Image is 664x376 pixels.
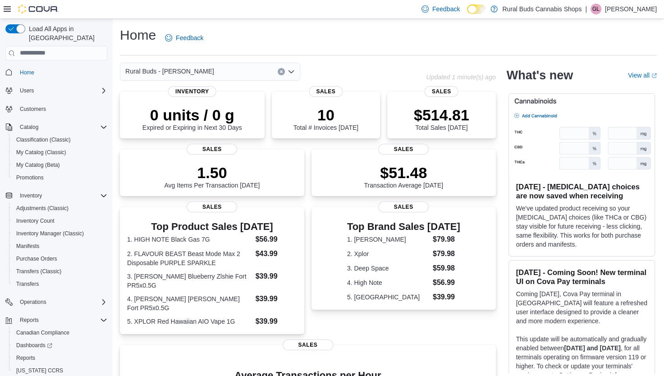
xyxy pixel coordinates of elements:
button: Transfers (Classic) [9,265,111,278]
dd: $59.98 [433,263,460,274]
span: Sales [378,202,429,212]
span: Classification (Classic) [16,136,71,143]
button: Operations [16,297,50,307]
dt: 4. High Note [347,278,429,287]
span: Canadian Compliance [13,327,107,338]
span: Customers [20,105,46,113]
a: Canadian Compliance [13,327,73,338]
button: Reports [2,314,111,326]
a: Dashboards [13,340,56,351]
button: Catalog [2,121,111,133]
a: Feedback [161,29,207,47]
button: Users [16,85,37,96]
span: Inventory Manager (Classic) [16,230,84,237]
span: Transfers [16,280,39,288]
a: Classification (Classic) [13,134,74,145]
button: Manifests [9,240,111,252]
h1: Home [120,26,156,44]
button: Home [2,66,111,79]
dd: $43.99 [256,248,297,259]
a: Inventory Manager (Classic) [13,228,87,239]
span: Adjustments (Classic) [13,203,107,214]
span: Reports [16,354,35,362]
span: Manifests [13,241,107,252]
span: Manifests [16,243,39,250]
a: Adjustments (Classic) [13,203,72,214]
dt: 5. [GEOGRAPHIC_DATA] [347,293,429,302]
a: Purchase Orders [13,253,61,264]
p: Coming [DATE], Cova Pay terminal in [GEOGRAPHIC_DATA] will feature a refreshed user interface des... [516,289,647,326]
span: Transfers [13,279,107,289]
dt: 5. XPLOR Red Hawaiian AIO Vape 1G [127,317,252,326]
h3: Top Brand Sales [DATE] [347,221,460,232]
button: Clear input [278,68,285,75]
a: Promotions [13,172,47,183]
div: Expired or Expiring in Next 30 Days [142,106,242,131]
span: Customers [16,103,107,115]
span: Transfers (Classic) [13,266,107,277]
span: Reports [20,316,39,324]
span: Load All Apps in [GEOGRAPHIC_DATA] [25,24,107,42]
h3: [DATE] - [MEDICAL_DATA] choices are now saved when receiving [516,182,647,200]
dd: $56.99 [433,277,460,288]
a: Home [16,67,38,78]
div: Ginette Lucier [591,4,601,14]
span: Sales [187,202,237,212]
p: $51.48 [364,164,443,182]
a: My Catalog (Classic) [13,147,70,158]
span: GL [592,4,600,14]
p: Updated 1 minute(s) ago [426,73,495,81]
dt: 1. HIGH NOTE Black Gas 7G [127,235,252,244]
span: Inventory Manager (Classic) [13,228,107,239]
a: [US_STATE] CCRS [13,365,67,376]
div: Avg Items Per Transaction [DATE] [164,164,260,189]
p: [PERSON_NAME] [605,4,657,14]
span: Catalog [16,122,107,133]
span: Inventory Count [13,216,107,226]
input: Dark Mode [467,5,486,14]
a: Inventory Count [13,216,58,226]
span: Purchase Orders [16,255,57,262]
span: Users [16,85,107,96]
span: Rural Buds - [PERSON_NAME] [125,66,214,77]
div: Total # Invoices [DATE] [293,106,358,131]
span: Feedback [176,33,203,42]
h2: What's new [507,68,573,83]
span: Dashboards [13,340,107,351]
span: My Catalog (Classic) [16,149,66,156]
a: Dashboards [9,339,111,352]
span: Purchase Orders [13,253,107,264]
p: We've updated product receiving so your [MEDICAL_DATA] choices (like THCa or CBG) stay visible fo... [516,204,647,249]
button: My Catalog (Beta) [9,159,111,171]
span: Reports [13,353,107,363]
dt: 3. Deep Space [347,264,429,273]
span: Promotions [16,174,44,181]
a: My Catalog (Beta) [13,160,64,170]
button: Classification (Classic) [9,133,111,146]
a: Manifests [13,241,43,252]
span: Inventory [168,86,216,97]
a: Transfers [13,279,42,289]
span: Sales [283,339,333,350]
span: Operations [20,298,46,306]
svg: External link [651,73,657,78]
p: 1.50 [164,164,260,182]
span: Home [16,67,107,78]
dd: $39.99 [256,271,297,282]
span: [US_STATE] CCRS [16,367,63,374]
span: Transfers (Classic) [16,268,61,275]
button: Catalog [16,122,42,133]
span: Inventory [16,190,107,201]
button: Reports [9,352,111,364]
h3: [DATE] - Coming Soon! New terminal UI on Cova Pay terminals [516,268,647,286]
dt: 4. [PERSON_NAME] [PERSON_NAME] Fort PR5x0.5G [127,294,252,312]
span: Catalog [20,124,38,131]
span: Classification (Classic) [13,134,107,145]
button: Open list of options [288,68,295,75]
a: Transfers (Classic) [13,266,65,277]
dd: $79.98 [433,234,460,245]
span: Dashboards [16,342,52,349]
span: Inventory Count [16,217,55,225]
div: Transaction Average [DATE] [364,164,443,189]
p: $514.81 [414,106,469,124]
